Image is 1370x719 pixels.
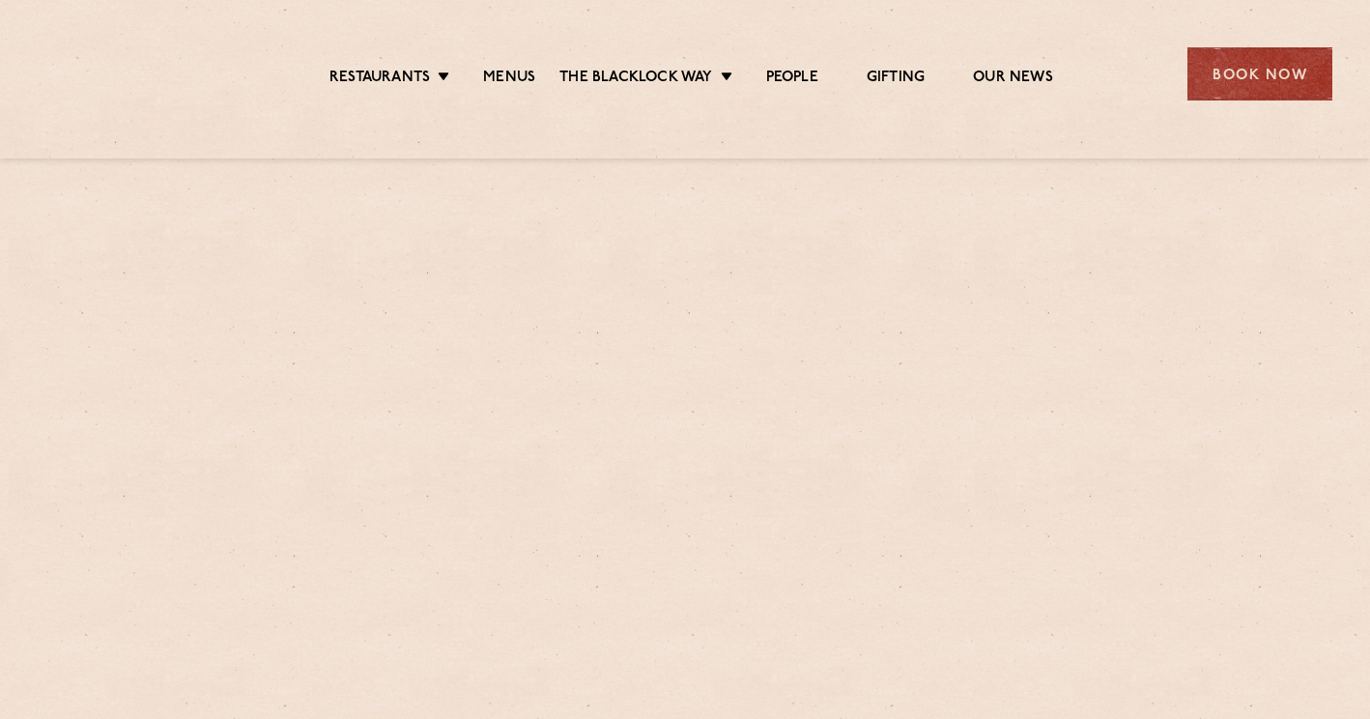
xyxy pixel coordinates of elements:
a: People [766,69,818,90]
img: svg%3E [38,18,205,129]
a: Our News [973,69,1053,90]
a: The Blacklock Way [559,69,712,90]
a: Gifting [867,69,925,90]
div: Book Now [1187,47,1332,101]
a: Restaurants [329,69,430,90]
a: Menus [483,69,535,90]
